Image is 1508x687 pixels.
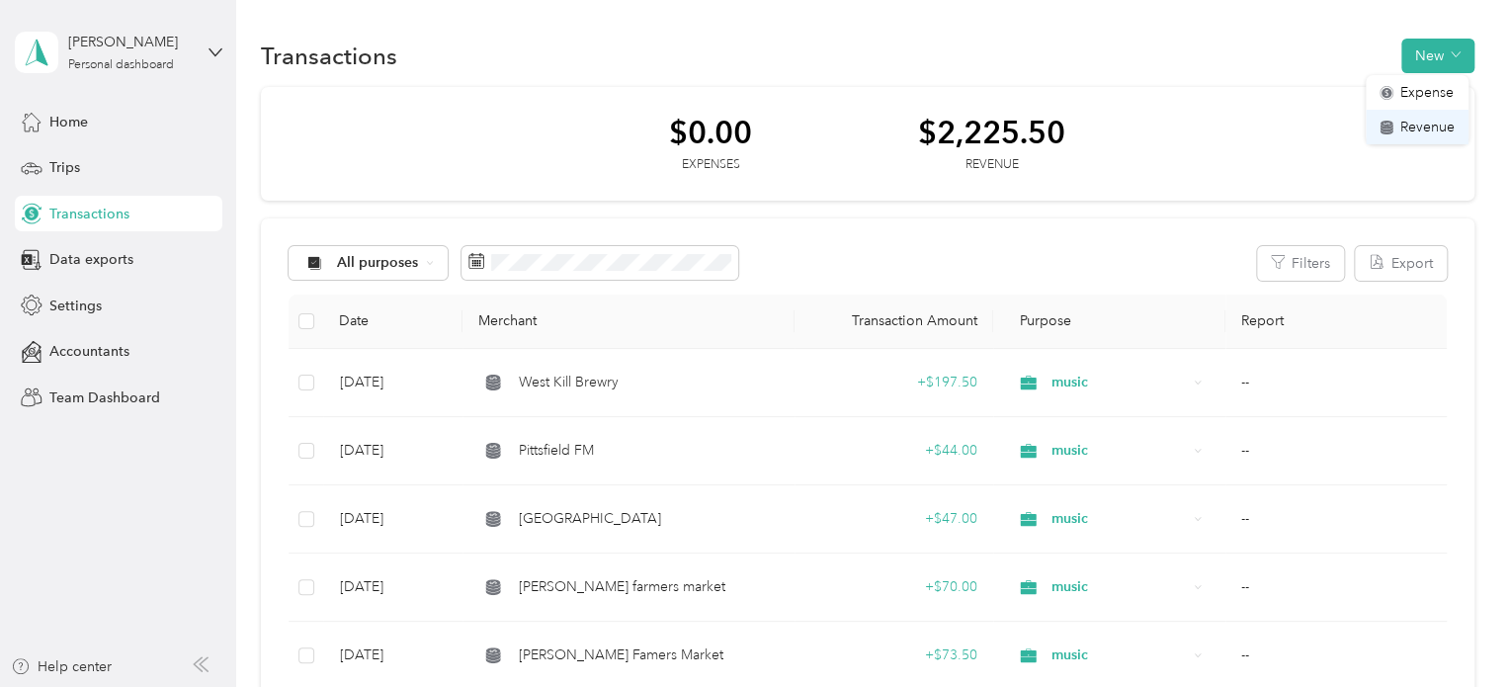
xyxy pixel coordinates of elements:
td: [DATE] [323,349,462,417]
div: $2,225.50 [918,115,1065,149]
iframe: Everlance-gr Chat Button Frame [1397,576,1508,687]
span: [GEOGRAPHIC_DATA] [519,508,661,530]
span: Expense [1400,82,1454,103]
span: All purposes [337,256,419,270]
span: music [1051,508,1188,530]
span: Data exports [49,249,133,270]
span: music [1051,576,1188,598]
button: New [1401,39,1474,73]
span: [PERSON_NAME] farmers market [519,576,725,598]
td: -- [1225,485,1447,554]
h1: Transactions [261,45,397,66]
td: [DATE] [323,485,462,554]
div: + $70.00 [810,576,977,598]
td: -- [1225,554,1447,622]
div: $0.00 [669,115,752,149]
span: [PERSON_NAME] Famers Market [519,644,723,666]
span: Revenue [1400,117,1455,137]
button: Help center [11,656,112,677]
td: [DATE] [323,417,462,485]
span: Accountants [49,341,129,362]
span: music [1051,440,1188,462]
button: Export [1355,246,1447,281]
span: music [1051,372,1188,393]
button: Filters [1257,246,1344,281]
span: Settings [49,296,102,316]
span: Trips [49,157,80,178]
div: Revenue [918,156,1065,174]
span: Home [49,112,88,132]
div: + $44.00 [810,440,977,462]
td: -- [1225,349,1447,417]
div: + $47.00 [810,508,977,530]
span: music [1051,644,1188,666]
th: Merchant [462,295,794,349]
div: + $197.50 [810,372,977,393]
td: [DATE] [323,554,462,622]
span: Pittsfield FM [519,440,594,462]
th: Transaction Amount [795,295,993,349]
span: West Kill Brewry [519,372,619,393]
td: -- [1225,417,1447,485]
span: Purpose [1009,312,1071,329]
div: Personal dashboard [68,59,174,71]
th: Date [323,295,462,349]
span: Team Dashboard [49,387,160,408]
span: Transactions [49,204,129,224]
th: Report [1225,295,1447,349]
div: Expenses [669,156,752,174]
div: [PERSON_NAME] [68,32,192,52]
div: + $73.50 [810,644,977,666]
